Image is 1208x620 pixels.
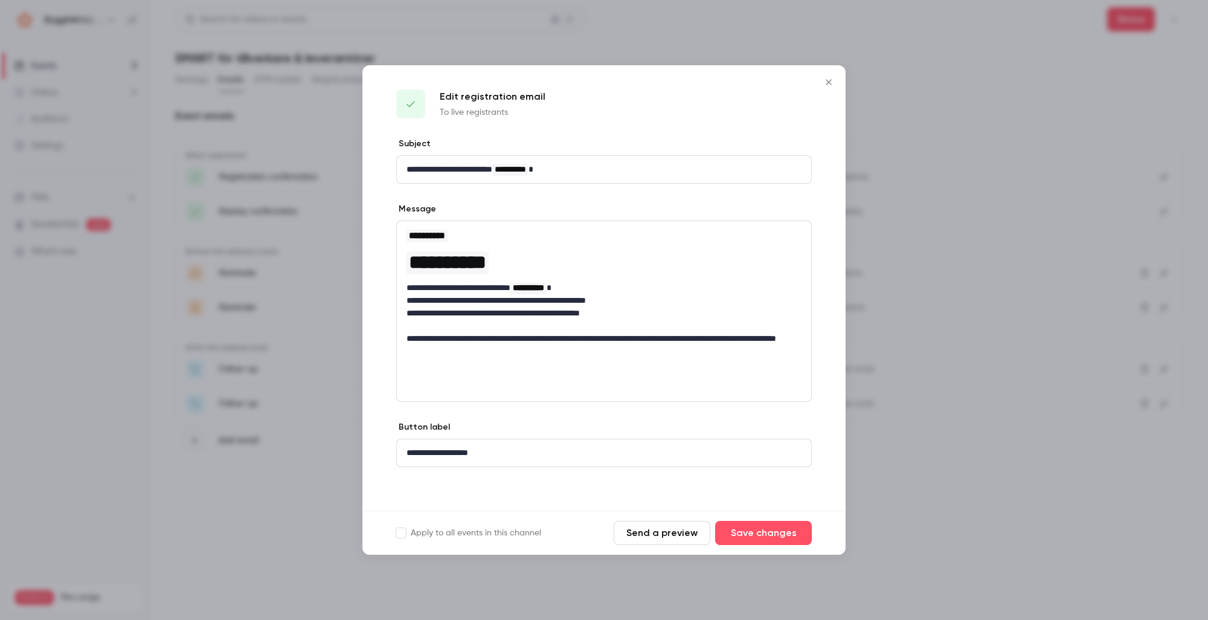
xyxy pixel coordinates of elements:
[397,221,811,365] div: editor
[397,439,811,467] div: editor
[396,138,431,150] label: Subject
[396,203,436,215] label: Message
[397,156,811,183] div: editor
[715,521,812,545] button: Save changes
[440,106,545,118] p: To live registrants
[396,421,450,433] label: Button label
[396,527,541,539] label: Apply to all events in this channel
[817,70,841,94] button: Close
[614,521,710,545] button: Send a preview
[440,89,545,104] p: Edit registration email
